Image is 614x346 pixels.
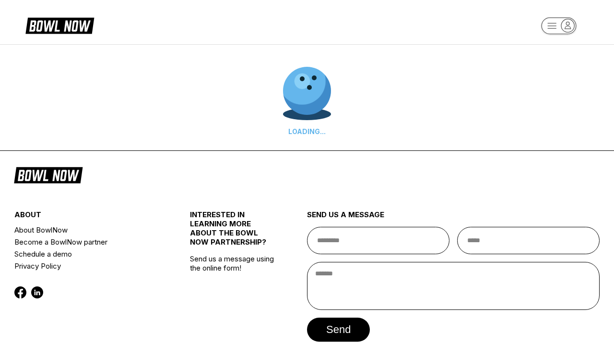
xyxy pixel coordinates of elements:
[190,210,278,254] div: INTERESTED IN LEARNING MORE ABOUT THE BOWL NOW PARTNERSHIP?
[14,236,161,248] a: Become a BowlNow partner
[14,260,161,272] a: Privacy Policy
[14,210,161,224] div: about
[283,127,331,136] div: LOADING...
[14,248,161,260] a: Schedule a demo
[307,210,600,227] div: send us a message
[14,224,161,236] a: About BowlNow
[307,318,370,342] button: send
